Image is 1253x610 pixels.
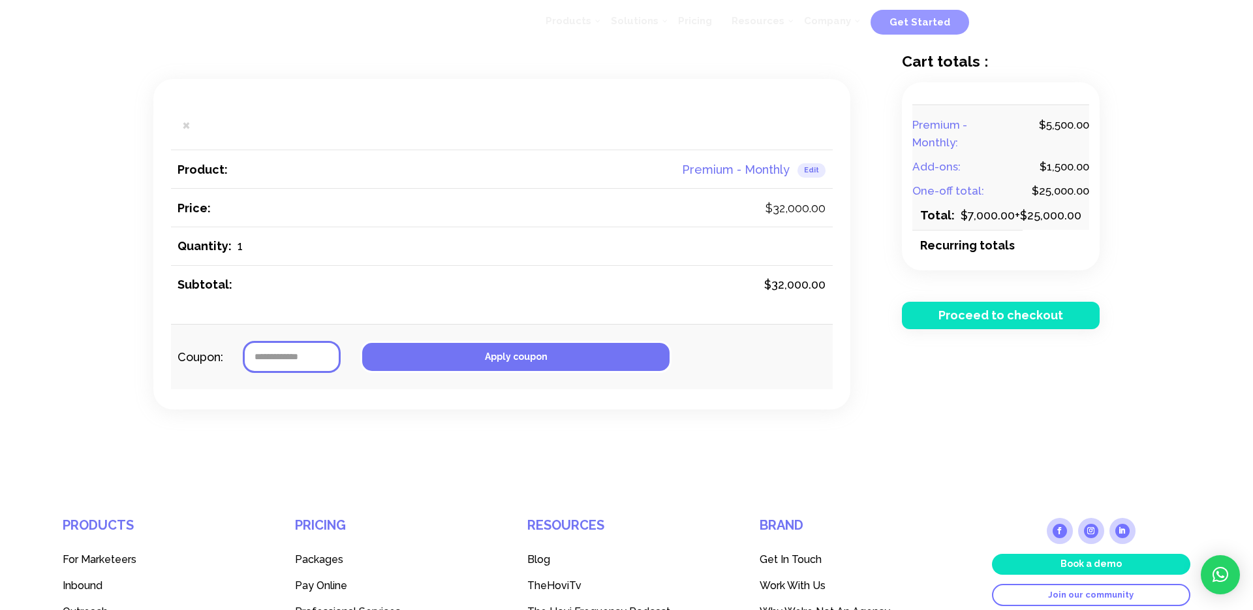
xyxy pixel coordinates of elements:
span: Company [804,15,851,27]
a: For Marketeers [63,546,261,572]
a: Pay Online [295,572,493,598]
span: $ [1020,208,1027,222]
h4: Pricing [295,518,493,546]
span: Get In Touch [760,553,822,566]
a: Get In Touch [760,546,958,572]
span: 1 [238,239,243,253]
span: Packages [295,553,343,566]
a: Follow on LinkedIn [1109,518,1136,544]
a: TheHoviTv [527,572,726,598]
bdi: 5,500.00 [1039,118,1089,131]
a: Join our community [992,584,1190,606]
div: One-off total: [912,182,1000,200]
span: Resources [732,15,784,27]
span: Inbound [63,579,102,592]
span: Work With Us [760,579,826,592]
span: Products [546,15,591,27]
div: Premium - Monthly : [912,116,1000,152]
span: Blog [527,553,550,566]
bdi: 32,000.00 [766,201,826,215]
span: $ [1032,184,1039,197]
span: Solutions [611,15,658,27]
span: For Marketeers [63,553,136,566]
a: Inbound [63,572,261,598]
a: Work With Us [760,572,958,598]
label: Coupon: [178,348,243,366]
bdi: 1,500.00 [1040,160,1089,173]
bdi: 25,000.00 [1020,208,1081,222]
a: Company [794,1,861,40]
a: Solutions [601,1,668,40]
span: Pay Online [295,579,347,592]
a: Packages [295,546,493,572]
a: Follow on Instagram [1078,518,1104,544]
a: Follow on Facebook [1047,518,1073,544]
h4: Products [63,518,261,546]
a: Pricing [668,1,722,40]
th: Recurring totals [912,230,1023,260]
a: Get Started [871,11,969,31]
bdi: 7,000.00 [961,208,1015,222]
span: $ [1039,118,1046,131]
a: Book a demo [992,554,1190,575]
span: Pricing [678,15,712,27]
a: Blog [527,546,726,572]
a: Proceed to checkout [902,302,1100,329]
span: Get Started [889,16,950,28]
span: $ [766,201,773,215]
button: Edit [797,163,826,178]
h2: Cart totals [902,53,1100,76]
h4: Resources [527,518,726,546]
span: $ [764,278,771,291]
span: $ [1040,160,1047,173]
bdi: 25,000.00 [1032,184,1089,197]
bdi: 32,000.00 [764,278,826,291]
td: + [912,104,1089,230]
h4: Brand [760,518,958,546]
a: Remove this item [178,116,195,133]
a: Products [536,1,601,40]
a: Resources [722,1,794,40]
span: $ [961,208,968,222]
button: Apply coupon [360,341,672,374]
a: Premium - Monthly [682,163,790,176]
span: TheHoviTv [527,579,581,592]
div: Add-ons: [912,158,1000,176]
